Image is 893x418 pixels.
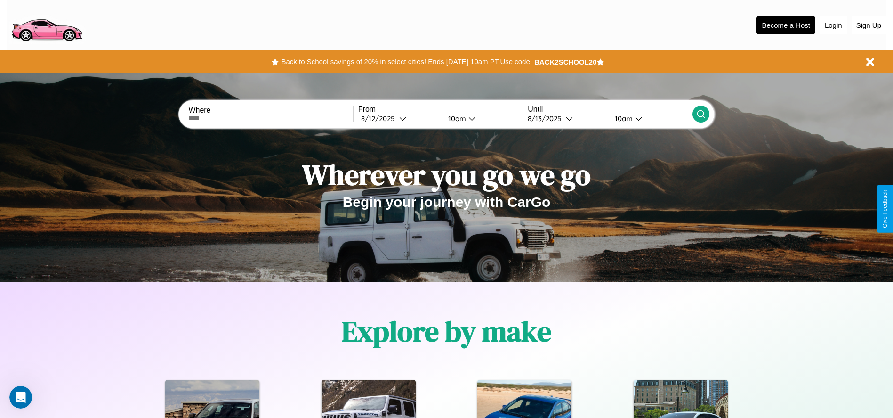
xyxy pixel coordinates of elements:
button: 10am [607,114,692,123]
div: 8 / 12 / 2025 [361,114,399,123]
h1: Explore by make [342,312,551,351]
label: From [358,105,523,114]
div: 10am [443,114,468,123]
button: 8/12/2025 [358,114,441,123]
button: Sign Up [852,16,886,34]
button: Login [820,16,847,34]
button: Back to School savings of 20% in select cities! Ends [DATE] 10am PT.Use code: [279,55,534,68]
label: Until [528,105,692,114]
b: BACK2SCHOOL20 [534,58,597,66]
div: Give Feedback [882,190,888,228]
iframe: Intercom live chat [9,386,32,409]
div: 8 / 13 / 2025 [528,114,566,123]
button: Become a Host [756,16,815,34]
label: Where [188,106,353,115]
div: 10am [610,114,635,123]
button: 10am [441,114,523,123]
img: logo [7,5,86,44]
